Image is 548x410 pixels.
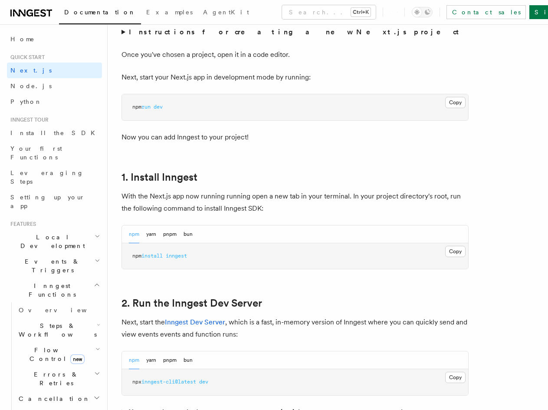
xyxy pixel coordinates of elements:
button: yarn [146,225,156,243]
span: inngest [166,253,187,259]
button: Toggle dark mode [412,7,433,17]
button: bun [184,225,193,243]
a: Leveraging Steps [7,165,102,189]
a: Your first Functions [7,141,102,165]
span: Inngest Functions [7,281,94,299]
span: Flow Control [15,346,95,363]
span: Inngest tour [7,116,49,123]
span: dev [199,379,208,385]
span: npm [132,104,141,110]
span: Errors & Retries [15,370,94,387]
button: Copy [445,97,466,108]
p: Now you can add Inngest to your project! [121,131,469,143]
kbd: Ctrl+K [351,8,371,17]
a: 2. Run the Inngest Dev Server [121,297,262,309]
a: Contact sales [446,5,526,19]
button: pnpm [163,351,177,369]
button: Copy [445,372,466,383]
button: Cancellation [15,391,102,407]
button: npm [129,351,139,369]
button: npm [129,225,139,243]
a: Install the SDK [7,125,102,141]
span: Quick start [7,54,45,61]
button: bun [184,351,193,369]
span: npm [132,253,141,259]
span: Your first Functions [10,145,62,161]
span: Python [10,98,42,105]
span: Local Development [7,233,95,250]
button: pnpm [163,225,177,243]
a: Overview [15,302,102,318]
button: yarn [146,351,156,369]
a: Home [7,31,102,47]
span: Home [10,35,35,43]
span: npx [132,379,141,385]
span: Documentation [64,9,136,16]
button: Flow Controlnew [15,342,102,367]
p: Next, start the , which is a fast, in-memory version of Inngest where you can quickly send and vi... [121,316,469,341]
button: Inngest Functions [7,278,102,302]
span: Leveraging Steps [10,169,84,185]
p: Once you've chosen a project, open it in a code editor. [121,49,469,61]
summary: Instructions for creating a new Next.js project [121,26,469,38]
a: Next.js [7,63,102,78]
span: Cancellation [15,394,90,403]
span: install [141,253,163,259]
a: AgentKit [198,3,254,23]
button: Errors & Retries [15,367,102,391]
button: Events & Triggers [7,254,102,278]
span: Steps & Workflows [15,321,97,339]
span: dev [154,104,163,110]
button: Local Development [7,229,102,254]
span: Features [7,221,36,228]
a: Inngest Dev Server [165,318,225,326]
button: Copy [445,246,466,257]
span: AgentKit [203,9,249,16]
a: Python [7,94,102,109]
span: Overview [19,307,108,314]
span: Install the SDK [10,129,100,136]
span: Events & Triggers [7,257,95,274]
span: Next.js [10,67,52,74]
p: Next, start your Next.js app in development mode by running: [121,71,469,83]
span: new [70,354,85,364]
a: 1. Install Inngest [121,171,197,183]
span: inngest-cli@latest [141,379,196,385]
button: Steps & Workflows [15,318,102,342]
a: Documentation [59,3,141,24]
a: Node.js [7,78,102,94]
span: run [141,104,151,110]
button: Search...Ctrl+K [282,5,376,19]
span: Node.js [10,83,52,89]
span: Setting up your app [10,194,85,209]
p: With the Next.js app now running running open a new tab in your terminal. In your project directo... [121,190,469,215]
span: Examples [146,9,193,16]
strong: Instructions for creating a new Next.js project [129,28,463,36]
a: Setting up your app [7,189,102,214]
a: Examples [141,3,198,23]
